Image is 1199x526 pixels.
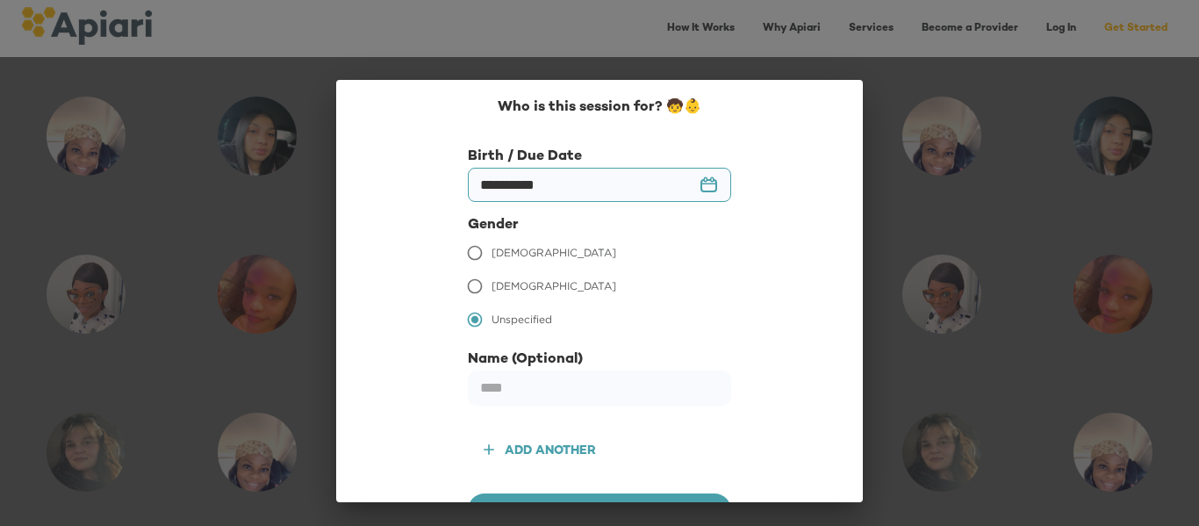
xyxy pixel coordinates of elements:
[468,236,731,336] div: gender
[492,278,616,294] span: [DEMOGRAPHIC_DATA]
[492,245,616,261] span: [DEMOGRAPHIC_DATA]
[482,501,717,522] span: Done
[375,98,824,119] div: Who is this session for? 🧒👶
[468,148,731,168] div: Birth / Due Date
[505,441,596,463] div: Add another
[468,216,731,236] div: Gender
[468,434,612,466] button: Add another
[468,350,731,371] div: Name (Optional)
[492,312,552,328] span: Unspecified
